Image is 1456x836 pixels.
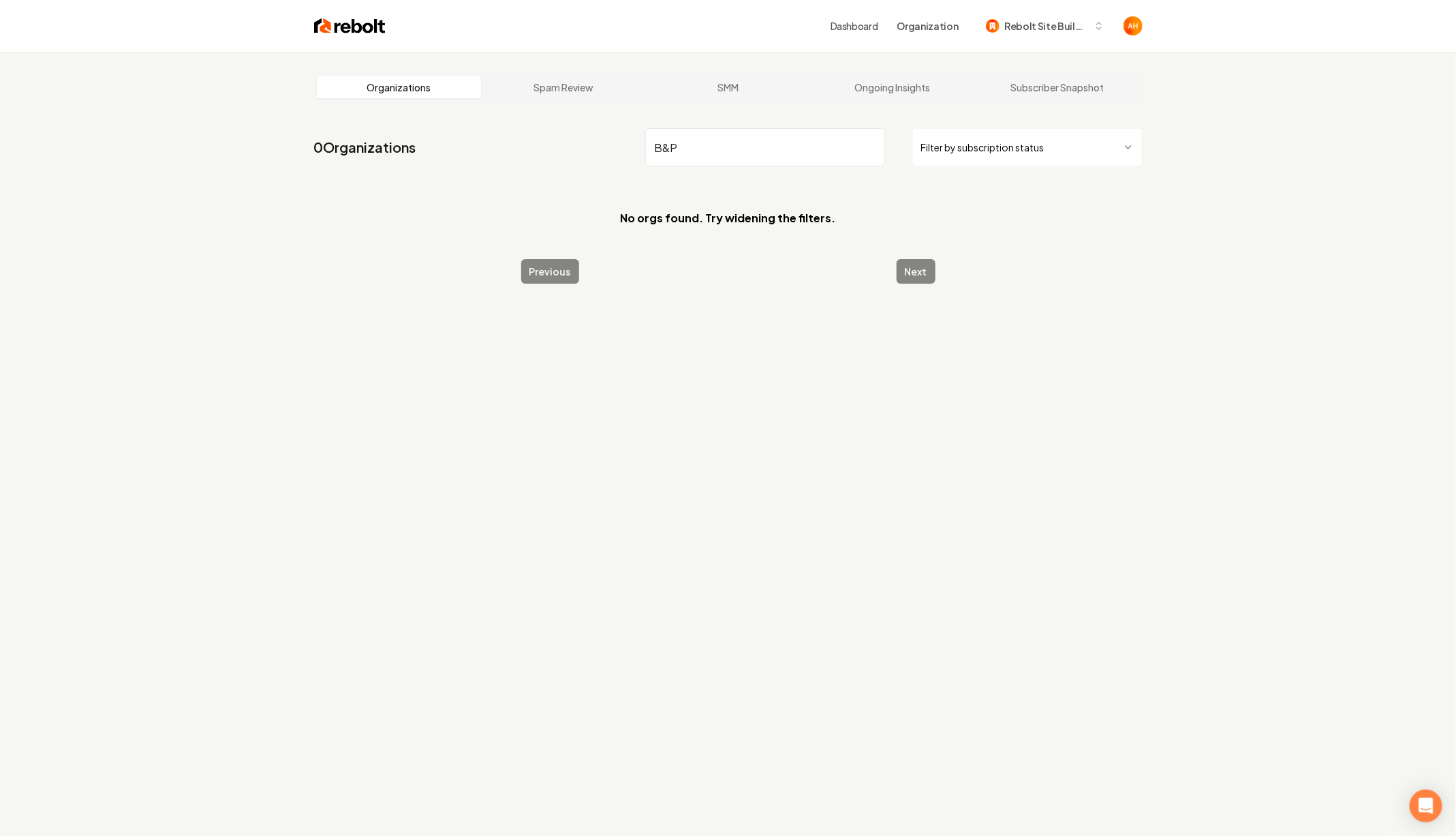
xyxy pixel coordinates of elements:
a: Ongoing Insights [810,76,975,98]
img: Rebolt Site Builder [986,19,1000,33]
a: Subscriber Snapshot [975,76,1140,98]
a: 0Organizations [314,138,416,157]
button: Open user button [1124,16,1143,35]
a: SMM [646,76,811,98]
section: No orgs found. Try widening the filters. [314,188,1143,248]
a: Dashboard [831,19,878,33]
a: Organizations [317,76,482,98]
img: Rebolt Logo [314,16,386,35]
input: Search by name or ID [645,128,885,166]
a: Spam Review [481,76,646,98]
div: Open Intercom Messenger [1410,790,1442,822]
img: Anthony Hurgoi [1124,16,1143,35]
span: Rebolt Site Builder [1005,19,1088,33]
button: Organization [889,14,967,38]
